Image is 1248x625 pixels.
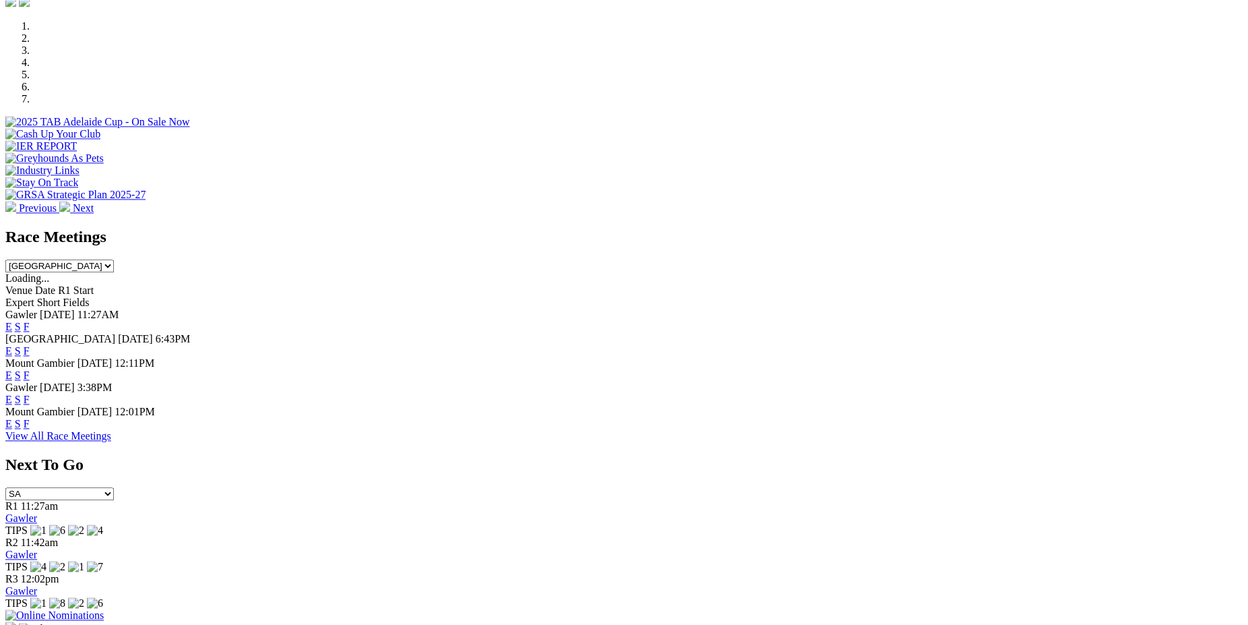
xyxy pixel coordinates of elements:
a: S [15,394,21,405]
img: 2 [68,597,84,609]
span: [GEOGRAPHIC_DATA] [5,333,115,345]
img: GRSA Strategic Plan 2025-27 [5,189,146,201]
a: F [24,418,30,429]
a: F [24,394,30,405]
span: 12:11PM [115,357,154,369]
span: 11:27AM [77,309,119,320]
span: 3:38PM [77,382,113,393]
img: 1 [68,561,84,573]
span: Loading... [5,272,49,284]
span: Next [73,202,94,214]
span: R1 Start [58,285,94,296]
span: [DATE] [118,333,153,345]
img: 2025 TAB Adelaide Cup - On Sale Now [5,116,190,128]
a: Gawler [5,512,37,524]
a: S [15,369,21,381]
a: View All Race Meetings [5,430,111,442]
span: Previous [19,202,57,214]
span: Gawler [5,309,37,320]
span: R3 [5,573,18,585]
span: [DATE] [40,309,75,320]
img: IER REPORT [5,140,77,152]
h2: Race Meetings [5,228,1243,246]
span: Mount Gambier [5,406,75,417]
img: 1 [30,525,46,537]
a: S [15,345,21,357]
span: Venue [5,285,32,296]
img: Greyhounds As Pets [5,152,104,165]
span: Date [35,285,55,296]
a: S [15,418,21,429]
span: TIPS [5,525,28,536]
a: E [5,394,12,405]
a: S [15,321,21,332]
h2: Next To Go [5,456,1243,474]
span: [DATE] [40,382,75,393]
img: 4 [30,561,46,573]
img: Industry Links [5,165,80,177]
span: Gawler [5,382,37,393]
span: 11:42am [21,537,58,548]
span: TIPS [5,561,28,572]
img: 1 [30,597,46,609]
span: TIPS [5,597,28,609]
a: E [5,345,12,357]
span: 12:01PM [115,406,155,417]
img: chevron-right-pager-white.svg [59,201,70,212]
img: 2 [68,525,84,537]
span: 6:43PM [156,333,191,345]
span: 12:02pm [21,573,59,585]
span: Expert [5,297,34,308]
img: Online Nominations [5,609,104,622]
img: 8 [49,597,65,609]
span: 11:27am [21,500,58,512]
span: Fields [63,297,89,308]
img: 6 [87,597,103,609]
img: 2 [49,561,65,573]
a: F [24,321,30,332]
img: Cash Up Your Club [5,128,100,140]
a: Next [59,202,94,214]
span: [DATE] [77,357,113,369]
img: 6 [49,525,65,537]
span: R1 [5,500,18,512]
a: E [5,418,12,429]
a: F [24,369,30,381]
a: E [5,369,12,381]
span: R2 [5,537,18,548]
a: F [24,345,30,357]
span: [DATE] [77,406,113,417]
img: chevron-left-pager-white.svg [5,201,16,212]
a: E [5,321,12,332]
a: Previous [5,202,59,214]
img: 4 [87,525,103,537]
span: Mount Gambier [5,357,75,369]
img: 7 [87,561,103,573]
img: Stay On Track [5,177,78,189]
a: Gawler [5,585,37,597]
span: Short [37,297,61,308]
a: Gawler [5,549,37,560]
